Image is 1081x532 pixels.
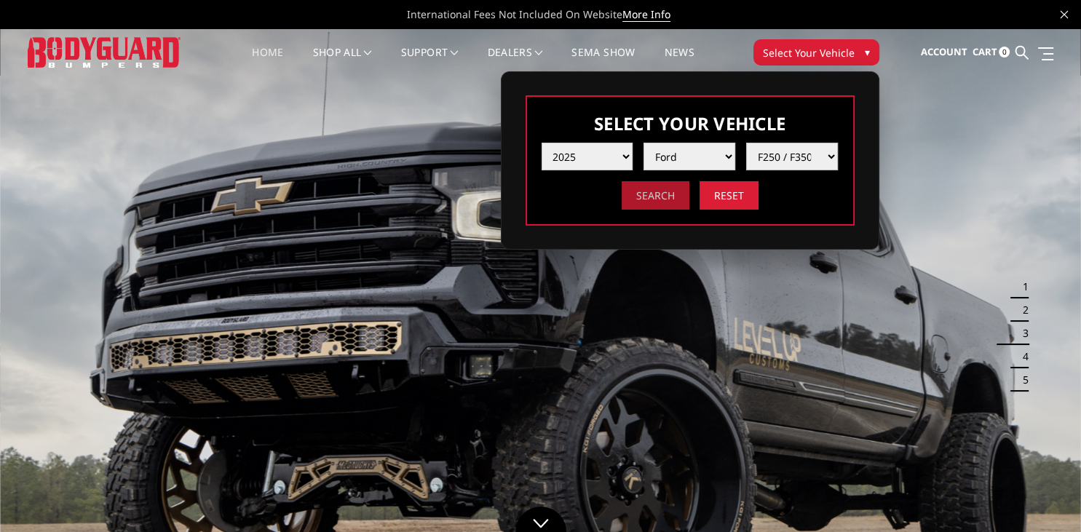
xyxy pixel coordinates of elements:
[488,47,543,76] a: Dealers
[700,181,759,210] input: Reset
[515,507,566,532] a: Click to Down
[622,181,689,210] input: Search
[1014,345,1029,368] button: 4 of 5
[1014,275,1029,298] button: 1 of 5
[753,39,879,65] button: Select Your Vehicle
[920,45,967,58] span: Account
[313,47,372,76] a: shop all
[920,33,967,72] a: Account
[972,33,1010,72] a: Cart 0
[542,111,839,135] h3: Select Your Vehicle
[972,45,997,58] span: Cart
[622,7,670,22] a: More Info
[1014,322,1029,345] button: 3 of 5
[252,47,283,76] a: Home
[1008,462,1081,532] iframe: Chat Widget
[763,45,855,60] span: Select Your Vehicle
[571,47,635,76] a: SEMA Show
[1014,298,1029,322] button: 2 of 5
[664,47,694,76] a: News
[28,37,181,67] img: BODYGUARD BUMPERS
[999,47,1010,57] span: 0
[865,44,870,60] span: ▾
[401,47,459,76] a: Support
[1014,368,1029,392] button: 5 of 5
